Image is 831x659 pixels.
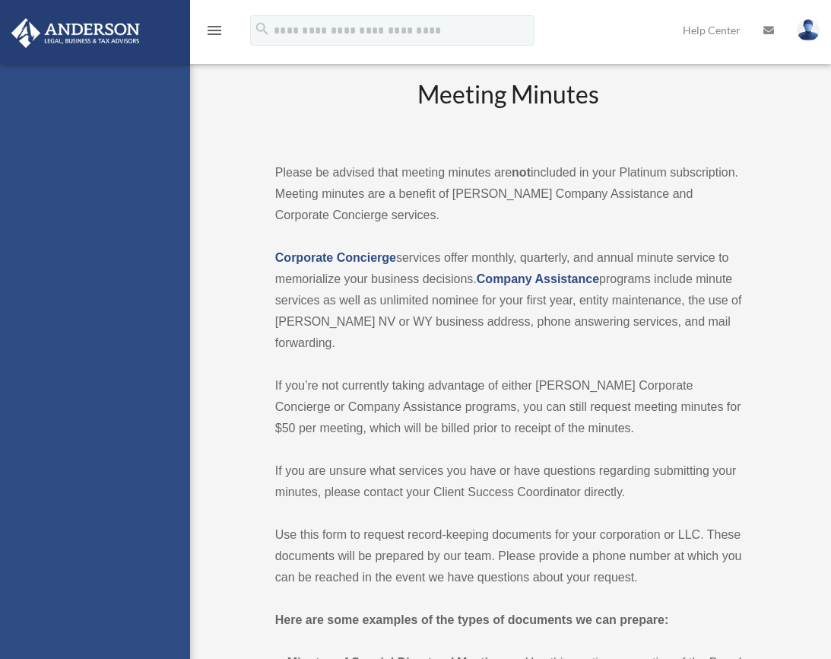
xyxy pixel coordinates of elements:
strong: Here are some examples of the types of documents we can prepare: [275,613,669,626]
p: If you are unsure what services you have or have questions regarding submitting your minutes, ple... [275,460,742,503]
i: menu [205,21,224,40]
p: If you’re not currently taking advantage of either [PERSON_NAME] Corporate Concierge or Company A... [275,375,742,439]
img: Anderson Advisors Platinum Portal [7,18,144,48]
i: search [254,21,271,37]
strong: not [512,166,531,179]
a: menu [205,27,224,40]
a: Company Assistance [477,272,599,285]
p: Please be advised that meeting minutes are included in your Platinum subscription. Meeting minute... [275,162,742,226]
a: Corporate Concierge [275,251,396,264]
p: Use this form to request record-keeping documents for your corporation or LLC. These documents wi... [275,524,742,588]
h2: Meeting Minutes [275,78,742,141]
img: User Pic [797,19,820,41]
p: services offer monthly, quarterly, and annual minute service to memorialize your business decisio... [275,247,742,354]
